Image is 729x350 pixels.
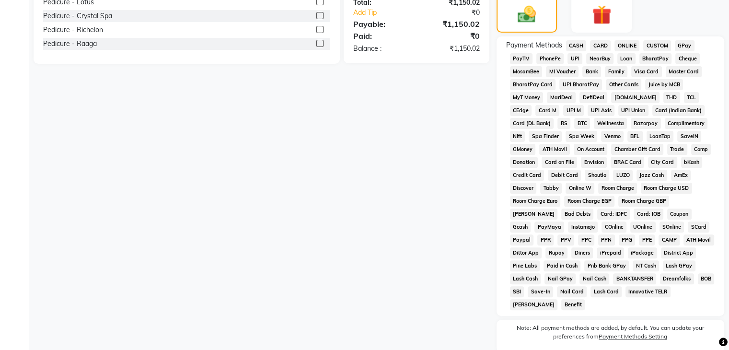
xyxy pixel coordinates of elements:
[506,324,715,345] label: Note: All payment methods are added, by default. You can update your preferences from
[634,209,663,220] span: Card: IOB
[613,170,633,181] span: LUZO
[667,209,692,220] span: Coupon
[663,260,695,271] span: Lash GPay
[566,131,597,142] span: Spa Week
[627,131,643,142] span: BFL
[665,118,708,129] span: Complimentary
[510,234,534,245] span: Paypal
[663,92,680,103] span: THD
[605,66,627,77] span: Family
[584,260,629,271] span: Pnb Bank GPay
[540,183,562,194] span: Tabby
[346,44,417,54] div: Balance :
[675,40,694,51] span: GPay
[506,40,562,50] span: Payment Methods
[537,234,554,245] span: PPR
[628,247,657,258] span: iPackage
[590,40,611,51] span: CARD
[691,144,711,155] span: Comp
[617,53,636,64] span: Loan
[633,260,659,271] span: NT Cash
[510,247,542,258] span: Dittor App
[611,144,663,155] span: Chamber Gift Card
[346,18,417,30] div: Payable:
[510,299,558,310] span: [PERSON_NAME]
[659,234,680,245] span: CAMP
[346,8,428,18] a: Add Tip
[545,247,567,258] span: Rupay
[510,131,525,142] span: Nift
[597,209,630,220] span: Card: IDFC
[567,53,582,64] span: UPI
[43,11,112,21] div: Pedicure - Crystal Spa
[618,196,669,207] span: Room Charge GBP
[510,66,543,77] span: MosamBee
[417,18,487,30] div: ₹1,150.02
[563,105,584,116] span: UPI M
[510,105,532,116] span: CEdge
[534,222,564,233] span: PayMaya
[645,79,683,90] span: Juice by MCB
[546,66,579,77] span: MI Voucher
[594,118,627,129] span: Wellnessta
[510,144,536,155] span: GMoney
[548,170,581,181] span: Debit Card
[510,118,554,129] span: Card (DL Bank)
[688,222,709,233] span: SCard
[510,92,544,103] span: MyT Money
[561,299,585,310] span: Benefit
[614,40,639,51] span: ONLINE
[557,118,570,129] span: RS
[639,53,672,64] span: BharatPay
[539,144,570,155] span: ATH Movil
[574,118,590,129] span: BTC
[590,286,622,297] span: Lash Card
[561,209,593,220] span: Bad Debts
[677,131,701,142] span: SaveIN
[598,234,615,245] span: PPN
[571,247,593,258] span: Diners
[428,8,486,18] div: ₹0
[611,157,644,168] span: BRAC Card
[613,273,656,284] span: BANKTANSFER
[684,92,699,103] span: TCL
[683,234,714,245] span: ATH Movil
[582,66,601,77] span: Bank
[602,222,626,233] span: COnline
[660,273,694,284] span: Dreamfolks
[586,3,617,27] img: _gift.svg
[536,53,564,64] span: PhonePe
[643,40,671,51] span: CUSTOM
[566,183,594,194] span: Online W
[510,260,540,271] span: Pine Labs
[542,157,577,168] span: Card on File
[675,53,700,64] span: Cheque
[601,131,624,142] span: Venmo
[661,247,696,258] span: District App
[598,183,637,194] span: Room Charge
[611,92,660,103] span: [DOMAIN_NAME]
[625,286,671,297] span: Innovative TELR
[557,286,587,297] span: Nail Card
[346,30,417,42] div: Paid:
[619,234,636,245] span: PPG
[681,157,703,168] span: bKash
[667,144,687,155] span: Trade
[512,4,542,25] img: _cash.svg
[578,234,594,245] span: PPC
[417,30,487,42] div: ₹0
[544,273,576,284] span: Nail GPay
[630,222,656,233] span: UOnline
[636,170,667,181] span: Jazz Cash
[510,53,533,64] span: PayTM
[585,170,609,181] span: Shoutlo
[639,234,655,245] span: PPE
[579,273,609,284] span: Nail Cash
[510,209,558,220] span: [PERSON_NAME]
[510,79,556,90] span: BharatPay Card
[557,234,574,245] span: PPV
[568,222,598,233] span: Instamojo
[510,286,524,297] span: SBI
[588,105,614,116] span: UPI Axis
[666,66,702,77] span: Master Card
